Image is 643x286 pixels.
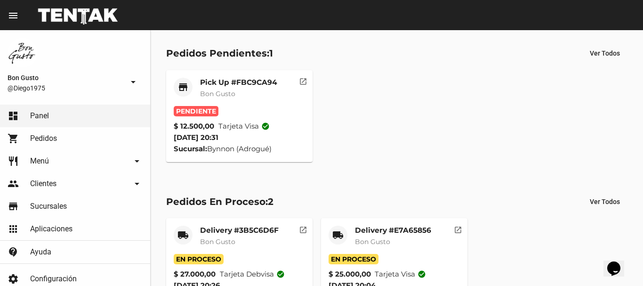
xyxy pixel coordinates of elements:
span: Aplicaciones [30,224,72,234]
mat-icon: arrow_drop_down [128,76,139,88]
img: 8570adf9-ca52-4367-b116-ae09c64cf26e.jpg [8,38,38,68]
span: Pedidos [30,134,57,143]
span: Ver Todos [590,198,620,205]
mat-icon: open_in_new [299,224,307,233]
span: Ayuda [30,247,51,257]
mat-icon: menu [8,10,19,21]
span: Tarjeta visa [375,269,426,280]
mat-icon: arrow_drop_down [131,178,143,189]
mat-icon: people [8,178,19,189]
span: 2 [268,196,273,207]
span: Ver Todos [590,49,620,57]
span: [DATE] 20:31 [174,133,218,142]
div: Bynnon (Adrogué) [174,143,305,155]
span: Clientes [30,179,56,188]
mat-icon: local_shipping [332,229,344,241]
span: Bon Gusto [8,72,124,83]
mat-card-title: Delivery #E7A65856 [355,226,431,235]
button: Ver Todos [582,193,627,210]
strong: Sucursal: [174,144,207,153]
span: Panel [30,111,49,121]
span: Menú [30,156,49,166]
mat-icon: apps [8,223,19,235]
div: Pedidos En Proceso: [166,194,273,209]
span: Pendiente [174,106,218,116]
mat-icon: open_in_new [454,224,462,233]
iframe: chat widget [603,248,634,277]
span: Configuración [30,274,77,284]
strong: $ 27.000,00 [174,269,216,280]
mat-icon: store [177,82,189,93]
mat-icon: store [8,201,19,212]
mat-card-title: Pick Up #FBC9CA94 [200,78,277,87]
strong: $ 25.000,00 [329,269,371,280]
span: 1 [269,48,273,59]
mat-icon: check_circle [261,122,270,131]
mat-icon: contact_support [8,246,19,258]
span: Tarjeta visa [218,121,270,132]
mat-icon: arrow_drop_down [131,155,143,167]
mat-icon: local_shipping [177,229,189,241]
mat-icon: shopping_cart [8,133,19,144]
span: Bon Gusto [200,90,235,98]
mat-card-title: Delivery #3B5C6D6F [200,226,279,235]
mat-icon: restaurant [8,155,19,167]
mat-icon: open_in_new [299,76,307,84]
span: @Diego1975 [8,83,124,93]
span: En Proceso [174,254,224,264]
div: Pedidos Pendientes: [166,46,273,61]
button: Ver Todos [582,45,627,62]
strong: $ 12.500,00 [174,121,214,132]
mat-icon: check_circle [418,270,426,278]
mat-icon: check_circle [276,270,285,278]
span: Bon Gusto [200,237,235,246]
mat-icon: settings [8,273,19,285]
span: Sucursales [30,202,67,211]
span: En Proceso [329,254,378,264]
span: Bon Gusto [355,237,390,246]
span: Tarjeta debvisa [220,269,285,280]
mat-icon: dashboard [8,110,19,122]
